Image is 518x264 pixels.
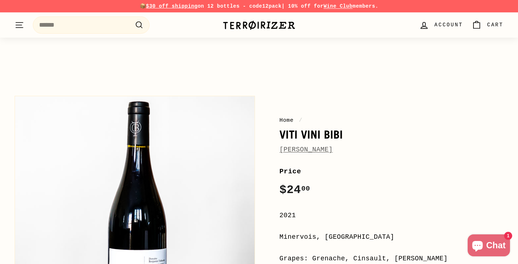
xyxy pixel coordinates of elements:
div: 2021 [279,210,503,221]
sup: 00 [301,185,310,193]
a: Cart [467,14,508,36]
span: / [297,117,304,124]
div: Minervois, [GEOGRAPHIC_DATA] [279,232,503,242]
a: Wine Club [324,3,353,9]
strong: 12pack [262,3,282,9]
span: $30 off shipping [146,3,198,9]
p: 📦 on 12 bottles - code | 10% off for members. [15,2,503,10]
span: $24 [279,183,310,197]
div: Grapes: Grenache, Cinsault, [PERSON_NAME] [279,253,503,264]
inbox-online-store-chat: Shopify online store chat [465,234,512,258]
h1: Viti Vini Bibi [279,128,503,141]
span: Cart [487,21,503,29]
nav: breadcrumbs [279,116,503,125]
a: Home [279,117,294,124]
label: Price [279,166,503,177]
a: [PERSON_NAME] [279,146,333,153]
a: Account [415,14,467,36]
span: Account [434,21,463,29]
